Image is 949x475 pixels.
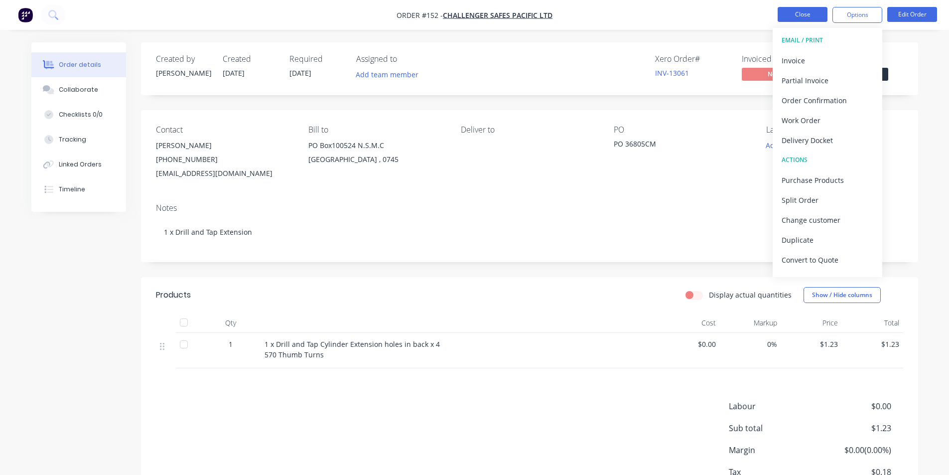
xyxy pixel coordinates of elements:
[31,52,126,77] button: Order details
[156,54,211,64] div: Created by
[709,290,792,300] label: Display actual quantities
[659,313,720,333] div: Cost
[782,113,873,128] div: Work Order
[846,339,899,349] span: $1.23
[724,339,777,349] span: 0%
[773,90,882,110] button: Order Confirmation
[782,34,873,47] div: EMAIL / PRINT
[156,125,292,135] div: Contact
[18,7,33,22] img: Factory
[773,50,882,70] button: Invoice
[773,70,882,90] button: Partial Invoice
[229,339,233,349] span: 1
[773,210,882,230] button: Change customer
[614,125,750,135] div: PO
[308,139,445,170] div: PO Box100524 N.S.M.C[GEOGRAPHIC_DATA] , 0745
[31,102,126,127] button: Checklists 0/0
[350,68,423,81] button: Add team member
[773,130,882,150] button: Delivery Docket
[782,193,873,207] div: Split Order
[655,68,689,78] a: INV-13061
[782,53,873,68] div: Invoice
[773,150,882,170] button: ACTIONS
[781,313,842,333] div: Price
[308,139,445,153] div: PO Box100524 N.S.M.C
[31,177,126,202] button: Timeline
[773,190,882,210] button: Split Order
[201,313,261,333] div: Qty
[773,230,882,250] button: Duplicate
[31,77,126,102] button: Collaborate
[817,444,891,456] span: $0.00 ( 0.00 %)
[59,185,85,194] div: Timeline
[832,7,882,23] button: Options
[887,7,937,22] button: Edit Order
[308,153,445,166] div: [GEOGRAPHIC_DATA] , 0745
[59,135,86,144] div: Tracking
[265,339,442,359] span: 1 x Drill and Tap Cylinder Extension holes in back x 4 570 Thumb Turns
[59,160,102,169] div: Linked Orders
[804,287,881,303] button: Show / Hide columns
[782,213,873,227] div: Change customer
[782,93,873,108] div: Order Confirmation
[782,233,873,247] div: Duplicate
[773,170,882,190] button: Purchase Products
[156,68,211,78] div: [PERSON_NAME]
[782,133,873,148] div: Delivery Docket
[742,68,802,80] span: No
[663,339,716,349] span: $0.00
[773,110,882,130] button: Work Order
[782,173,873,187] div: Purchase Products
[720,313,781,333] div: Markup
[156,217,903,247] div: 1 x Drill and Tap Extension
[156,166,292,180] div: [EMAIL_ADDRESS][DOMAIN_NAME]
[782,73,873,88] div: Partial Invoice
[289,54,344,64] div: Required
[156,139,292,153] div: [PERSON_NAME]
[729,422,817,434] span: Sub total
[782,253,873,267] div: Convert to Quote
[308,125,445,135] div: Bill to
[397,10,443,20] span: Order #152 -
[156,139,292,180] div: [PERSON_NAME][PHONE_NUMBER][EMAIL_ADDRESS][DOMAIN_NAME]
[782,273,873,287] div: Archive
[729,400,817,412] span: Labour
[773,250,882,270] button: Convert to Quote
[156,203,903,213] div: Notes
[223,54,277,64] div: Created
[356,68,424,81] button: Add team member
[655,54,730,64] div: Xero Order #
[31,127,126,152] button: Tracking
[156,289,191,301] div: Products
[59,60,101,69] div: Order details
[356,54,456,64] div: Assigned to
[156,153,292,166] div: [PHONE_NUMBER]
[223,68,245,78] span: [DATE]
[773,30,882,50] button: EMAIL / PRINT
[817,422,891,434] span: $1.23
[614,139,738,153] div: PO 36805CM
[817,400,891,412] span: $0.00
[782,154,873,166] div: ACTIONS
[761,139,807,152] button: Add labels
[766,125,903,135] div: Labels
[742,54,816,64] div: Invoiced
[59,110,103,119] div: Checklists 0/0
[31,152,126,177] button: Linked Orders
[729,444,817,456] span: Margin
[461,125,597,135] div: Deliver to
[443,10,552,20] a: Challenger Safes Pacific Ltd
[289,68,311,78] span: [DATE]
[785,339,838,349] span: $1.23
[773,270,882,290] button: Archive
[59,85,98,94] div: Collaborate
[842,313,903,333] div: Total
[778,7,827,22] button: Close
